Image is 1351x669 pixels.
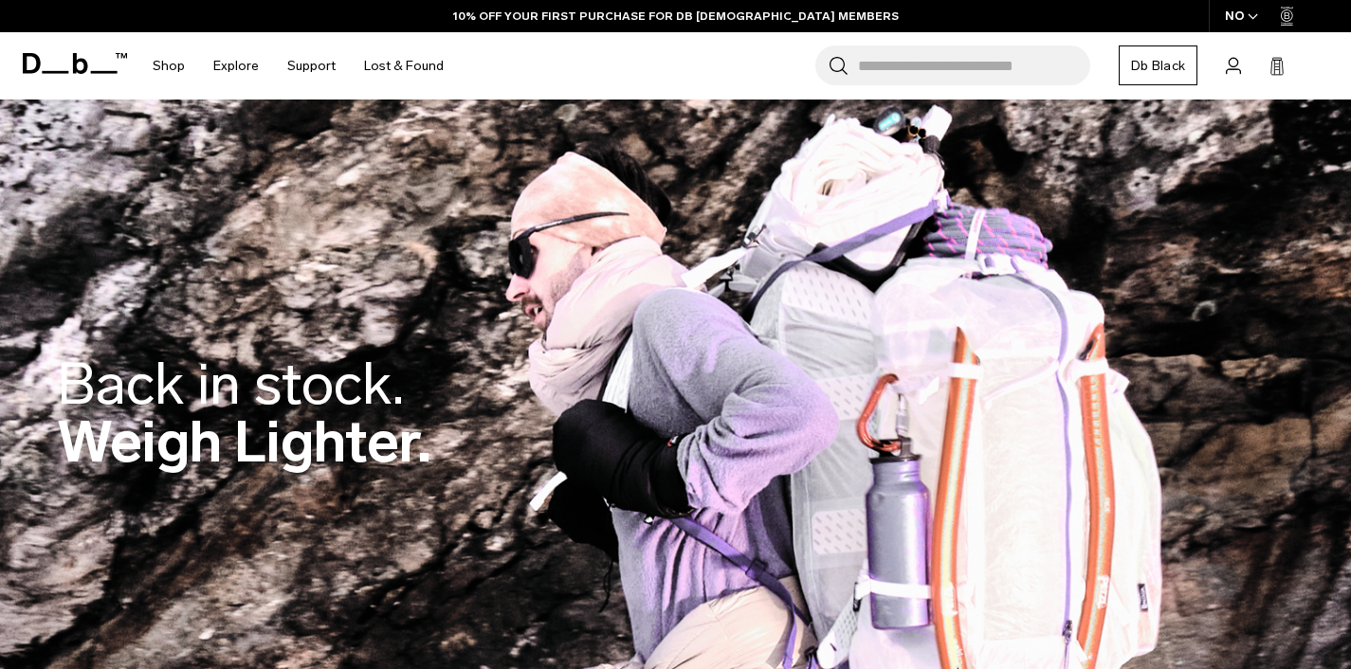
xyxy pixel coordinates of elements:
[153,32,185,99] a: Shop
[213,32,259,99] a: Explore
[57,355,431,471] h2: Weigh Lighter.
[57,350,404,419] span: Back in stock.
[364,32,444,99] a: Lost & Found
[138,32,458,99] nav: Main Navigation
[287,32,336,99] a: Support
[1119,45,1197,85] a: Db Black
[453,8,899,25] a: 10% OFF YOUR FIRST PURCHASE FOR DB [DEMOGRAPHIC_DATA] MEMBERS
